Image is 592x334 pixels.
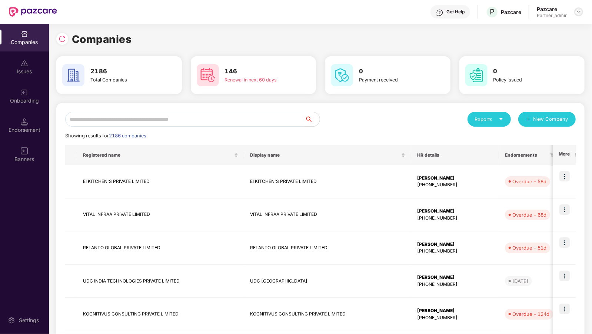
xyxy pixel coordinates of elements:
[90,76,154,84] div: Total Companies
[505,152,547,158] span: Endorsements
[244,145,411,165] th: Display name
[244,265,411,298] td: UDC [GEOGRAPHIC_DATA]
[77,165,244,198] td: EI KITCHEN'S PRIVATE LIMITED
[475,116,503,123] div: Reports
[21,30,28,38] img: svg+xml;base64,PHN2ZyBpZD0iQ29tcGFuaWVzIiB4bWxucz0iaHR0cDovL3d3dy53My5vcmcvMjAwMC9zdmciIHdpZHRoPS...
[537,13,568,19] div: Partner_admin
[512,277,528,285] div: [DATE]
[512,178,546,185] div: Overdue - 58d
[72,31,132,47] h1: Companies
[537,6,568,13] div: Pazcare
[490,7,495,16] span: P
[576,9,582,15] img: svg+xml;base64,PHN2ZyBpZD0iRHJvcGRvd24tMzJ4MzIiIHhtbG5zPSJodHRwOi8vd3d3LnczLm9yZy8yMDAwL3N2ZyIgd2...
[417,248,493,255] div: [PHONE_NUMBER]
[8,317,15,324] img: svg+xml;base64,PHN2ZyBpZD0iU2V0dGluZy0yMHgyMCIgeG1sbnM9Imh0dHA6Ly93d3cudzMub3JnLzIwMDAvc3ZnIiB3aW...
[305,112,320,127] button: search
[65,133,147,138] span: Showing results for
[559,204,570,215] img: icon
[359,67,423,76] h3: 0
[21,118,28,126] img: svg+xml;base64,PHN2ZyB3aWR0aD0iMTQuNSIgaGVpZ2h0PSIxNC41IiB2aWV3Qm94PSIwIDAgMTYgMTYiIGZpbGw9Im5vbm...
[77,298,244,331] td: KOGNITIVUS CONSULTING PRIVATE LIMITED
[21,60,28,67] img: svg+xml;base64,PHN2ZyBpZD0iSXNzdWVzX2Rpc2FibGVkIiB4bWxucz0iaHR0cDovL3d3dy53My5vcmcvMjAwMC9zdmciIH...
[90,67,154,76] h3: 2186
[417,241,493,248] div: [PERSON_NAME]
[559,171,570,181] img: icon
[225,67,289,76] h3: 146
[518,112,576,127] button: plusNew Company
[250,152,400,158] span: Display name
[417,274,493,281] div: [PERSON_NAME]
[417,175,493,182] div: [PERSON_NAME]
[465,64,488,86] img: svg+xml;base64,PHN2ZyB4bWxucz0iaHR0cDovL3d3dy53My5vcmcvMjAwMC9zdmciIHdpZHRoPSI2MCIgaGVpZ2h0PSI2MC...
[244,231,411,265] td: RELANTO GLOBAL PRIVATE LIMITED
[417,307,493,314] div: [PERSON_NAME]
[499,117,503,121] span: caret-down
[109,133,147,138] span: 2186 companies.
[62,64,84,86] img: svg+xml;base64,PHN2ZyB4bWxucz0iaHR0cDovL3d3dy53My5vcmcvMjAwMC9zdmciIHdpZHRoPSI2MCIgaGVpZ2h0PSI2MC...
[225,76,289,84] div: Renewal in next 60 days
[512,244,546,251] div: Overdue - 51d
[77,231,244,265] td: RELANTO GLOBAL PRIVATE LIMITED
[244,198,411,232] td: VITAL INFRAA PRIVATE LIMITED
[417,208,493,215] div: [PERSON_NAME]
[417,281,493,288] div: [PHONE_NUMBER]
[411,145,499,165] th: HR details
[559,271,570,281] img: icon
[417,215,493,222] div: [PHONE_NUMBER]
[559,304,570,314] img: icon
[526,117,531,123] span: plus
[244,165,411,198] td: EI KITCHEN'S PRIVATE LIMITED
[512,310,549,318] div: Overdue - 124d
[83,152,233,158] span: Registered name
[197,64,219,86] img: svg+xml;base64,PHN2ZyB4bWxucz0iaHR0cDovL3d3dy53My5vcmcvMjAwMC9zdmciIHdpZHRoPSI2MCIgaGVpZ2h0PSI2MC...
[331,64,353,86] img: svg+xml;base64,PHN2ZyB4bWxucz0iaHR0cDovL3d3dy53My5vcmcvMjAwMC9zdmciIHdpZHRoPSI2MCIgaGVpZ2h0PSI2MC...
[512,211,546,218] div: Overdue - 68d
[77,145,244,165] th: Registered name
[21,89,28,96] img: svg+xml;base64,PHN2ZyB3aWR0aD0iMjAiIGhlaWdodD0iMjAiIHZpZXdCb3g9IjAgMCAyMCAyMCIgZmlsbD0ibm9uZSIgeG...
[550,153,555,157] span: filter
[436,9,443,16] img: svg+xml;base64,PHN2ZyBpZD0iSGVscC0zMngzMiIgeG1sbnM9Imh0dHA6Ly93d3cudzMub3JnLzIwMDAvc3ZnIiB3aWR0aD...
[77,265,244,298] td: UDC INDIA TECHNOLOGIES PRIVATE LIMITED
[305,116,320,122] span: search
[417,314,493,321] div: [PHONE_NUMBER]
[493,67,557,76] h3: 0
[553,145,576,165] th: More
[501,9,521,16] div: Pazcare
[446,9,465,15] div: Get Help
[244,298,411,331] td: KOGNITIVUS CONSULTING PRIVATE LIMITED
[493,76,557,84] div: Policy issued
[417,181,493,188] div: [PHONE_NUMBER]
[533,116,569,123] span: New Company
[17,317,41,324] div: Settings
[359,76,423,84] div: Payment received
[59,35,66,43] img: svg+xml;base64,PHN2ZyBpZD0iUmVsb2FkLTMyeDMyIiB4bWxucz0iaHR0cDovL3d3dy53My5vcmcvMjAwMC9zdmciIHdpZH...
[559,237,570,248] img: icon
[9,7,57,17] img: New Pazcare Logo
[77,198,244,232] td: VITAL INFRAA PRIVATE LIMITED
[549,151,556,160] span: filter
[21,147,28,155] img: svg+xml;base64,PHN2ZyB3aWR0aD0iMTYiIGhlaWdodD0iMTYiIHZpZXdCb3g9IjAgMCAxNiAxNiIgZmlsbD0ibm9uZSIgeG...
